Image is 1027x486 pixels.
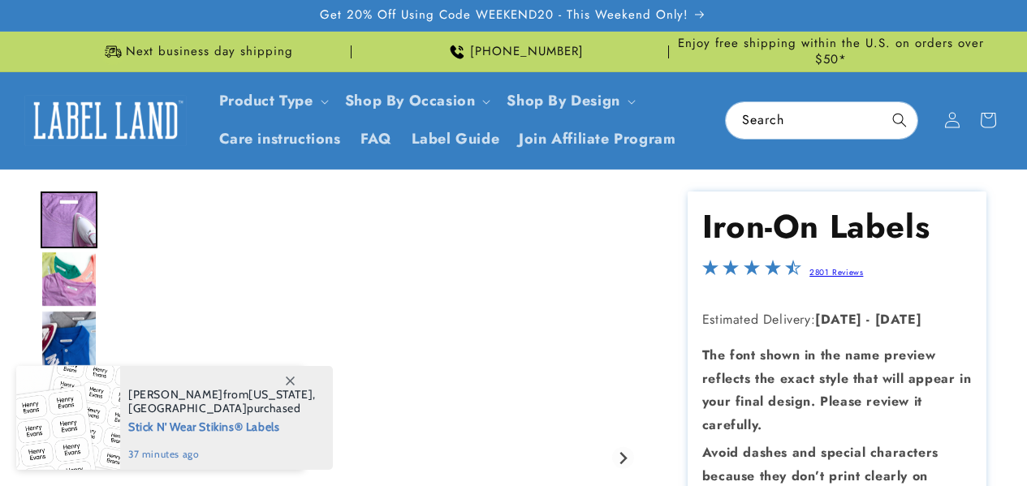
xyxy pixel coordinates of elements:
[815,310,862,329] strong: [DATE]
[351,120,402,158] a: FAQ
[612,447,634,469] button: Next slide
[41,251,97,308] div: Go to slide 2
[507,90,619,111] a: Shop By Design
[882,102,917,138] button: Search
[809,266,863,278] a: 2801 Reviews
[402,120,510,158] a: Label Guide
[360,130,392,148] span: FAQ
[41,191,97,248] div: Go to slide 1
[126,44,293,60] span: Next business day shipping
[209,82,335,120] summary: Product Type
[702,264,801,282] span: 4.5-star overall rating
[19,89,193,152] a: Label Land
[41,32,352,71] div: Announcement
[866,310,870,329] strong: -
[875,310,922,329] strong: [DATE]
[345,92,476,110] span: Shop By Occasion
[209,120,351,158] a: Care instructions
[248,387,313,402] span: [US_STATE]
[412,130,500,148] span: Label Guide
[702,308,973,332] p: Estimated Delivery:
[675,36,986,67] span: Enjoy free shipping within the U.S. on orders over $50*
[128,388,316,415] span: from , purchased
[702,205,973,247] h1: Iron-On Labels
[128,387,223,402] span: [PERSON_NAME]
[41,310,97,367] img: Iron on name labels ironed to shirt collar
[219,130,341,148] span: Care instructions
[41,191,97,248] img: Iron on name label being ironed to shirt
[675,32,986,71] div: Announcement
[497,82,641,120] summary: Shop By Design
[41,251,97,308] img: Iron on name tags ironed to a t-shirt
[219,90,313,111] a: Product Type
[470,44,584,60] span: [PHONE_NUMBER]
[320,7,688,24] span: Get 20% Off Using Code WEEKEND20 - This Weekend Only!
[358,32,669,71] div: Announcement
[519,130,675,148] span: Join Affiliate Program
[41,310,97,367] div: Go to slide 3
[702,346,971,434] strong: The font shown in the name preview reflects the exact style that will appear in your final design...
[864,416,1011,470] iframe: Gorgias live chat messenger
[509,120,685,158] a: Join Affiliate Program
[335,82,498,120] summary: Shop By Occasion
[24,95,187,145] img: Label Land
[128,401,247,415] span: [GEOGRAPHIC_DATA]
